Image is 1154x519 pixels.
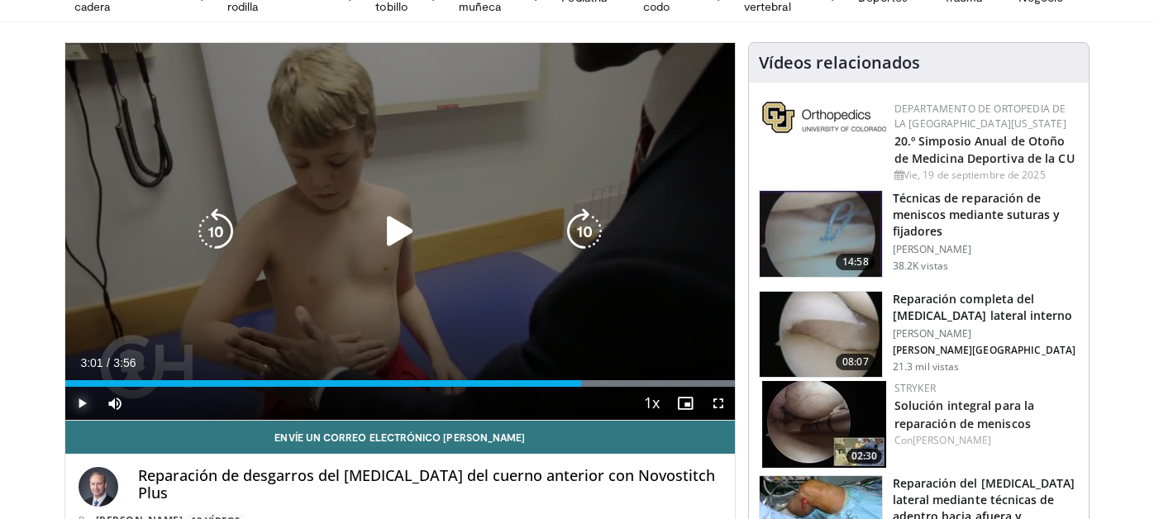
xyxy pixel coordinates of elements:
[904,168,1046,182] font: Vie, 19 de septiembre de 2025
[702,387,735,420] button: Fullscreen
[894,102,1066,131] a: Departamento de Ortopedia de la [GEOGRAPHIC_DATA][US_STATE]
[893,242,972,256] font: [PERSON_NAME]
[79,467,118,507] img: Avatar
[65,380,735,387] div: Progress Bar
[107,356,110,369] span: /
[113,356,136,369] span: 3:56
[65,421,735,454] a: Envíe un correo electrónico [PERSON_NAME]
[893,343,1076,357] font: [PERSON_NAME][GEOGRAPHIC_DATA]
[851,449,877,463] font: 02:30
[759,51,920,74] font: Vídeos relacionados
[138,465,715,503] font: Reparación de desgarros del [MEDICAL_DATA] del cuerno anterior con Novostitch Plus
[894,433,913,447] font: Con
[842,255,869,269] font: 14:58
[842,355,869,369] font: 08:07
[65,43,735,421] video-js: Video Player
[893,359,960,374] font: 21.3 mil vistas
[760,292,882,378] img: heCDP4pTuni5z6vX4xMDoxOjA4MTsiGN.150x105_q85_crop-smart_upscale.jpg
[759,190,1079,278] a: 14:58 Técnicas de reparación de meniscos mediante suturas y fijadores [PERSON_NAME] 38.2K vistas
[274,431,525,443] font: Envíe un correo electrónico [PERSON_NAME]
[65,387,98,420] button: Play
[762,381,886,468] a: 02:30
[759,291,1079,379] a: 08:07 Reparación completa del [MEDICAL_DATA] lateral interno [PERSON_NAME] [PERSON_NAME][GEOGRAPH...
[894,133,1075,166] a: 20.º Simposio Anual de Otoño de Medicina Deportiva de la CU
[762,102,886,133] img: 355603a8-37da-49b6-856f-e00d7e9307d3.png.150x105_q85_autocrop_double_scale_upscale_version-0.2.png
[893,291,1073,323] font: Reparación completa del [MEDICAL_DATA] lateral interno
[98,387,131,420] button: Mute
[762,381,886,468] img: 7dbf7e9d-5d78-4ac6-a426-3ccf50cd13b9.150x105_q85_crop-smart_upscale.jpg
[893,190,1061,239] font: Técnicas de reparación de meniscos mediante suturas y fijadores
[760,191,882,277] img: kurz_3.png.150x105_q85_crop-smart_upscale.jpg
[669,387,702,420] button: Enable picture-in-picture mode
[894,398,1035,431] a: Solución integral para la reparación de meniscos
[636,387,669,420] button: Playback Rate
[893,259,948,273] font: 38.2K vistas
[913,433,991,447] a: [PERSON_NAME]
[894,381,936,395] a: Stryker
[80,356,103,369] span: 3:01
[893,326,972,340] font: [PERSON_NAME]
